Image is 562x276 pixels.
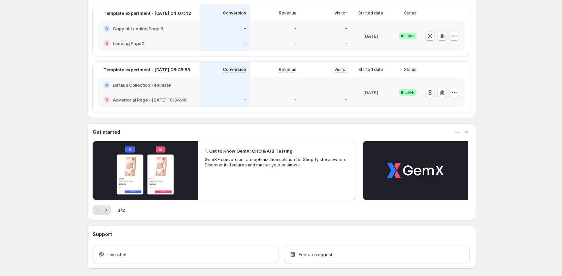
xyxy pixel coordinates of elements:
h2: Advertorial Page - [DATE] 16:34:46 [113,96,187,103]
button: Next [102,205,111,215]
button: Play video [363,141,468,200]
p: - [295,97,297,103]
p: Conversion [223,10,246,16]
p: Status [404,67,417,72]
p: Visitor [334,10,347,16]
p: Template experiment - [DATE] 05:05:58 [103,66,190,73]
h2: 1. Get to Know GemX: CRO & A/B Testing [205,148,293,154]
span: Live [405,90,414,95]
h2: B [105,98,108,102]
p: Conversion [223,67,246,72]
p: - [295,41,297,46]
nav: Pagination [93,205,111,215]
h2: B [105,41,108,45]
h3: Support [93,231,112,238]
p: [DATE] [363,89,378,96]
p: Revenue [279,67,297,72]
p: - [244,41,246,46]
h2: A [105,27,108,31]
p: Started date [358,10,383,16]
p: - [295,26,297,31]
span: Live chat [107,251,127,258]
p: - [244,26,246,31]
p: Visitor [334,67,347,72]
span: Live [405,33,414,39]
h2: Landing Page2 [113,40,144,47]
h3: Get started [93,129,120,135]
p: - [244,97,246,103]
p: - [345,82,347,88]
p: GemX - conversion rate optimization solution for Shopify store owners. Discover its features and ... [205,157,350,168]
p: - [345,97,347,103]
p: - [345,41,347,46]
p: Template experiment - [DATE] 04:07:42 [103,10,191,16]
p: Status [404,10,417,16]
p: - [345,26,347,31]
p: Started date [358,67,383,72]
p: - [244,82,246,88]
h2: Default Collection Template [113,82,171,88]
span: 1 / 2 [118,207,125,213]
p: - [295,82,297,88]
span: Feature request [299,251,332,258]
h2: Copy of Landing Page 6 [113,25,163,32]
p: [DATE] [363,33,378,39]
h2: A [105,83,108,87]
p: Revenue [279,10,297,16]
button: Play video [93,141,198,200]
